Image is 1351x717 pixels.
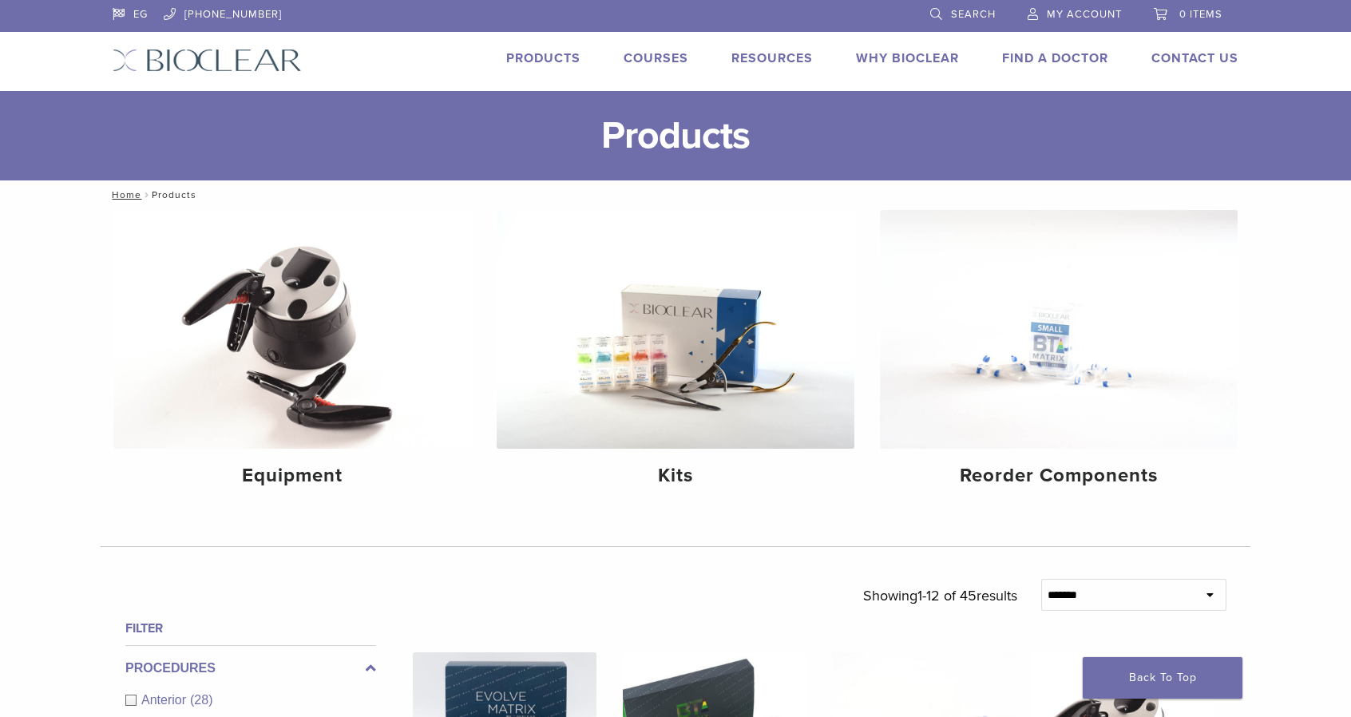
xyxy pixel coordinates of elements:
a: Home [107,189,141,200]
span: / [141,191,152,199]
h4: Kits [509,461,842,490]
a: Why Bioclear [856,50,959,66]
img: Kits [497,210,854,449]
img: Bioclear [113,49,302,72]
p: Showing results [863,579,1017,612]
span: Search [951,8,996,21]
nav: Products [101,180,1250,209]
a: Resources [731,50,813,66]
a: Products [506,50,580,66]
a: Kits [497,210,854,501]
a: Courses [624,50,688,66]
h4: Reorder Components [893,461,1225,490]
span: 0 items [1179,8,1222,21]
span: Anterior [141,693,190,707]
img: Reorder Components [880,210,1238,449]
a: Equipment [113,210,471,501]
span: 1-12 of 45 [917,587,977,604]
span: My Account [1047,8,1122,21]
a: Back To Top [1083,657,1242,699]
label: Procedures [125,659,376,678]
a: Contact Us [1151,50,1238,66]
h4: Equipment [126,461,458,490]
img: Equipment [113,210,471,449]
a: Find A Doctor [1002,50,1108,66]
span: (28) [190,693,212,707]
h4: Filter [125,619,376,638]
a: Reorder Components [880,210,1238,501]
